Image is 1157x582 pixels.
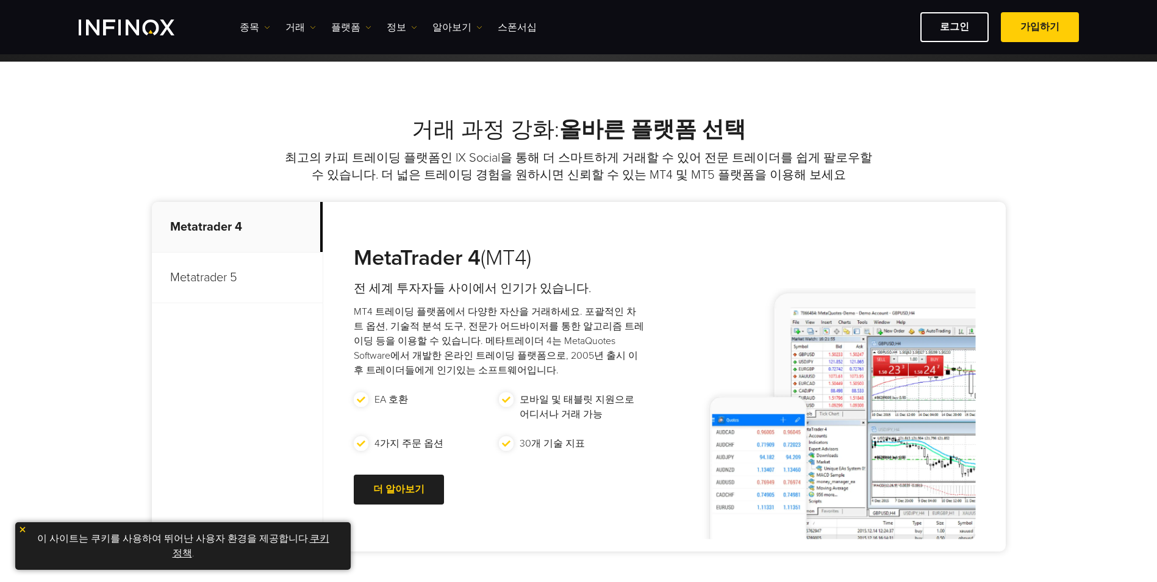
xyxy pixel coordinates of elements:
p: 이 사이트는 쿠키를 사용하여 뛰어난 사용자 환경을 제공합니다. . [21,528,345,564]
p: Metatrader 5 [152,253,323,303]
p: MT4 트레이딩 플랫폼에서 다양한 자산을 거래하세요. 포괄적인 차트 옵션, 기술적 분석 도구, 전문가 어드바이저를 통한 알고리즘 트레이딩 등을 이용할 수 있습니다. 메타트레이... [354,304,645,378]
p: Metatrader 4 [152,202,323,253]
a: 알아보기 [432,20,482,35]
a: 로그인 [920,12,989,42]
a: INFINOX Logo [79,20,203,35]
p: 4가지 주문 옵션 [374,436,443,451]
strong: 올바른 플랫폼 선택 [559,117,746,143]
p: 모바일 및 태블릿 지원으로 어디서나 거래 가능 [520,392,639,422]
a: 거래 [285,20,316,35]
p: EA 호환 [374,392,408,407]
a: 종목 [240,20,270,35]
img: yellow close icon [18,525,27,534]
a: 더 알아보기 [354,475,444,505]
p: 최고의 카피 트레이딩 플랫폼인 IX Social을 통해 더 스마트하게 거래할 수 있어 전문 트레이더를 쉽게 팔로우할 수 있습니다. 더 넓은 트레이딩 경험을 원하시면 신뢰할 수... [283,149,875,184]
h3: (MT4) [354,245,645,271]
a: 플랫폼 [331,20,371,35]
strong: MetaTrader 4 [354,245,481,271]
p: 30개 기술 지표 [520,436,585,451]
a: 스폰서십 [498,20,537,35]
a: 정보 [387,20,417,35]
a: 가입하기 [1001,12,1079,42]
h2: 거래 과정 강화: [152,117,1006,143]
h4: 전 세계 투자자들 사이에서 인기가 있습니다. [354,280,645,297]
